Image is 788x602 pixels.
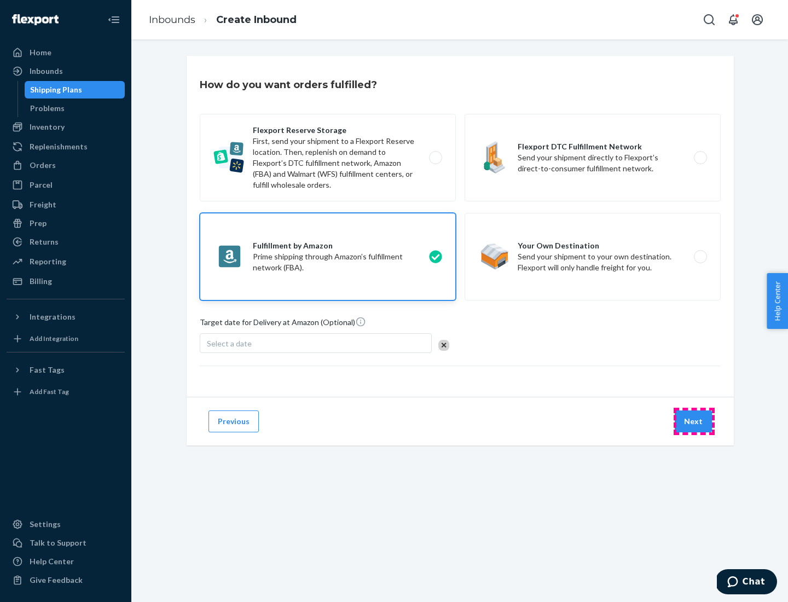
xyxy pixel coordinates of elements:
button: Give Feedback [7,571,125,589]
a: Prep [7,215,125,232]
a: Add Fast Tag [7,383,125,401]
div: Fast Tags [30,364,65,375]
div: Help Center [30,556,74,567]
a: Inbounds [149,14,195,26]
button: Next [675,410,712,432]
div: Inbounds [30,66,63,77]
div: Add Integration [30,334,78,343]
h3: How do you want orders fulfilled? [200,78,377,92]
div: Inventory [30,121,65,132]
a: Shipping Plans [25,81,125,99]
a: Help Center [7,553,125,570]
a: Settings [7,516,125,533]
span: Target date for Delivery at Amazon (Optional) [200,316,366,332]
a: Reporting [7,253,125,270]
div: Home [30,47,51,58]
button: Previous [208,410,259,432]
div: Replenishments [30,141,88,152]
button: Fast Tags [7,361,125,379]
button: Integrations [7,308,125,326]
a: Create Inbound [216,14,297,26]
div: Add Fast Tag [30,387,69,396]
span: Select a date [207,339,252,348]
div: Billing [30,276,52,287]
ol: breadcrumbs [140,4,305,36]
div: Talk to Support [30,537,86,548]
div: Settings [30,519,61,530]
a: Add Integration [7,330,125,348]
a: Replenishments [7,138,125,155]
a: Inbounds [7,62,125,80]
a: Orders [7,157,125,174]
iframe: Opens a widget where you can chat to one of our agents [717,569,777,597]
img: Flexport logo [12,14,59,25]
button: Open account menu [746,9,768,31]
div: Give Feedback [30,575,83,586]
a: Problems [25,100,125,117]
div: Reporting [30,256,66,267]
div: Prep [30,218,47,229]
button: Talk to Support [7,534,125,552]
a: Home [7,44,125,61]
div: Freight [30,199,56,210]
a: Parcel [7,176,125,194]
button: Open notifications [722,9,744,31]
div: Parcel [30,180,53,190]
button: Close Navigation [103,9,125,31]
div: Integrations [30,311,76,322]
a: Billing [7,273,125,290]
div: Orders [30,160,56,171]
button: Help Center [767,273,788,329]
div: Shipping Plans [30,84,82,95]
div: Returns [30,236,59,247]
a: Returns [7,233,125,251]
div: Problems [30,103,65,114]
a: Inventory [7,118,125,136]
button: Open Search Box [698,9,720,31]
a: Freight [7,196,125,213]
